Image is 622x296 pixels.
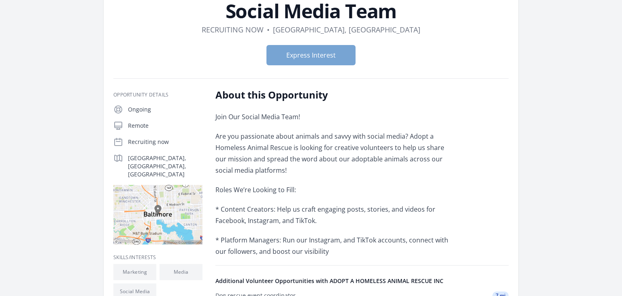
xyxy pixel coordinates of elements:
h4: Additional Volunteer Opportunities with ADOPT A HOMELESS ANIMAL RESCUE INC [215,277,509,285]
p: Are you passionate about animals and savvy with social media? Adopt a Homeless Animal Rescue is l... [215,131,452,176]
dd: Recruiting now [202,24,264,35]
p: Recruiting now [128,138,202,146]
h2: About this Opportunity [215,88,452,101]
p: Join Our Social Media Team! [215,111,452,122]
p: Remote [128,122,202,130]
p: * Platform Managers: Run our Instagram, and TikTok accounts, connect with our followers, and boos... [215,234,452,257]
li: Media [160,264,202,280]
div: • [267,24,270,35]
img: Map [113,185,202,245]
p: * Content Creators: Help us craft engaging posts, stories, and videos for Facebook, Instagram, an... [215,204,452,226]
li: Marketing [113,264,156,280]
dd: [GEOGRAPHIC_DATA], [GEOGRAPHIC_DATA] [273,24,420,35]
p: Roles We’re Looking to Fill: [215,184,452,195]
h1: Social Media Team [113,1,509,21]
h3: Skills/Interests [113,254,202,261]
h3: Opportunity Details [113,92,202,98]
p: Ongoing [128,105,202,114]
button: Express Interest [266,45,356,65]
p: [GEOGRAPHIC_DATA], [GEOGRAPHIC_DATA], [GEOGRAPHIC_DATA] [128,154,202,178]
